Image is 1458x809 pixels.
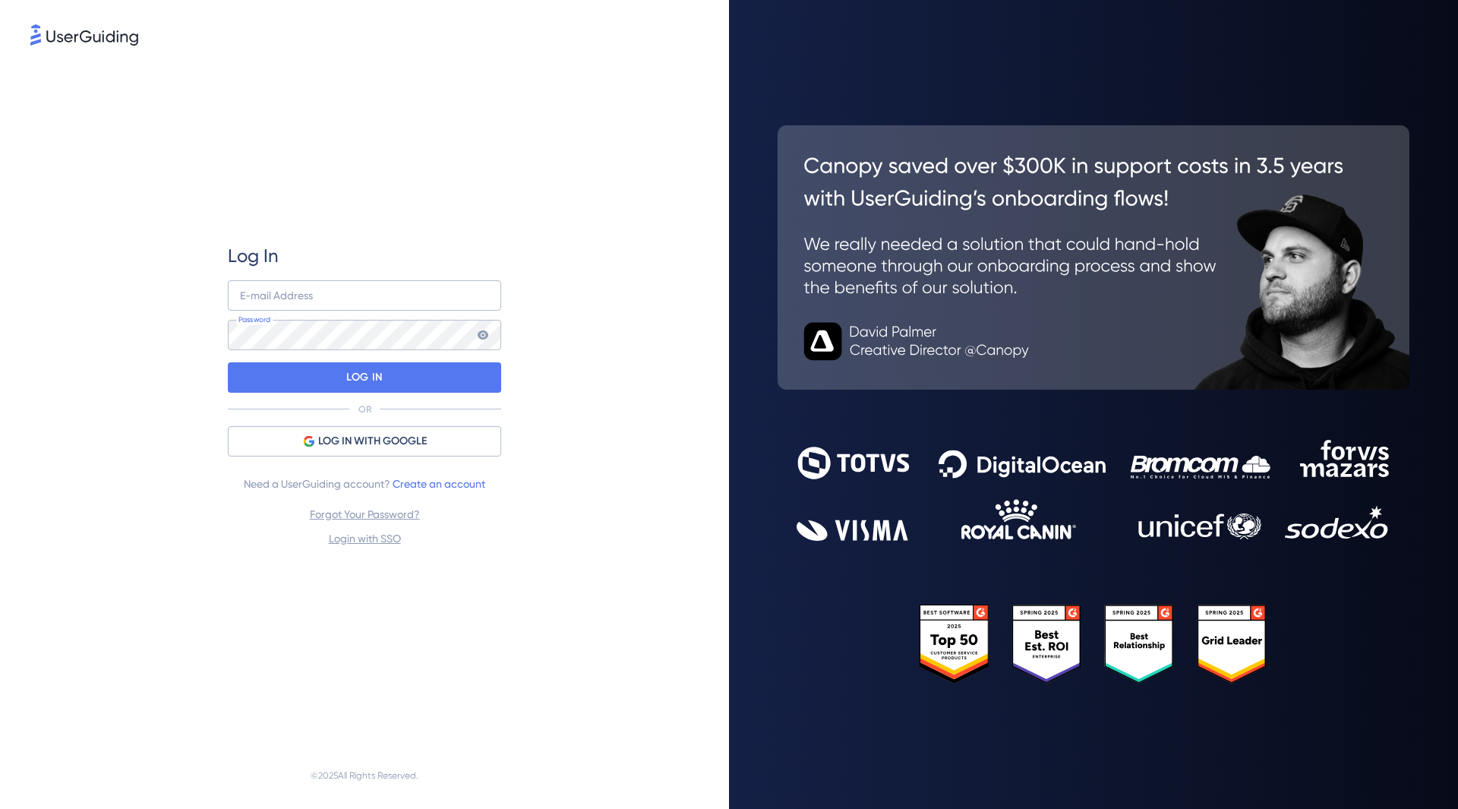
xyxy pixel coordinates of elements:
span: LOG IN WITH GOOGLE [318,432,427,450]
span: Need a UserGuiding account? [244,475,485,493]
img: 8faab4ba6bc7696a72372aa768b0286c.svg [30,24,138,46]
span: Log In [228,244,279,268]
img: 26c0aa7c25a843aed4baddd2b5e0fa68.svg [778,125,1409,390]
a: Create an account [393,478,485,490]
input: example@company.com [228,280,501,311]
a: Login with SSO [329,532,401,545]
p: OR [358,403,371,416]
span: © 2025 All Rights Reserved. [311,766,418,785]
img: 25303e33045975176eb484905ab012ff.svg [920,605,1267,684]
img: 9302ce2ac39453076f5bc0f2f2ca889b.svg [797,440,1390,541]
p: LOG IN [346,365,382,390]
a: Forgot Your Password? [310,508,420,520]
